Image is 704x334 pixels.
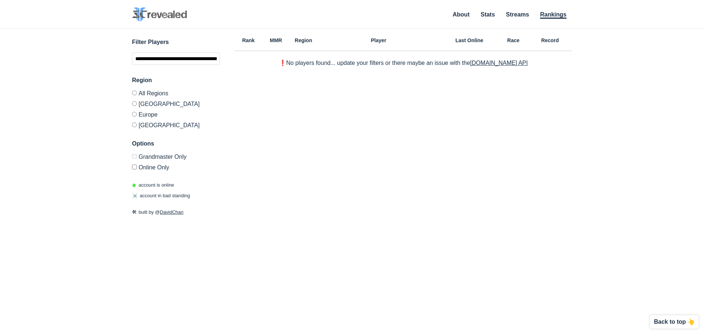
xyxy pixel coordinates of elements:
h3: Filter Players [132,38,220,47]
span: 🛠 [132,209,137,215]
a: Stats [481,11,495,18]
h6: Rank [235,38,262,43]
h6: Last Online [440,38,499,43]
label: Only show accounts currently laddering [132,162,220,170]
h6: Player [317,38,440,43]
h6: Race [499,38,528,43]
h3: Options [132,139,220,148]
h6: Region [290,38,317,43]
label: [GEOGRAPHIC_DATA] [132,120,220,128]
label: All Regions [132,91,220,98]
a: DavidChan [160,209,183,215]
h3: Region [132,76,220,85]
img: SC2 Revealed [132,7,187,22]
p: account is online [132,181,174,189]
span: ◉ [132,182,136,188]
input: All Regions [132,91,137,95]
label: Europe [132,109,220,120]
span: ☠️ [132,193,138,198]
input: [GEOGRAPHIC_DATA] [132,122,137,127]
a: Rankings [540,11,566,19]
label: Only Show accounts currently in Grandmaster [132,154,220,162]
p: ❗️No players found... update your filters or there maybe an issue with the [279,60,528,66]
label: [GEOGRAPHIC_DATA] [132,98,220,109]
a: About [453,11,470,18]
p: Back to top 👆 [654,319,695,325]
h6: MMR [262,38,290,43]
p: built by @ [132,209,220,216]
p: account in bad standing [132,192,190,199]
input: Online Only [132,165,137,169]
a: Streams [506,11,529,18]
input: [GEOGRAPHIC_DATA] [132,101,137,106]
a: [DOMAIN_NAME] API [470,60,528,66]
h6: Record [528,38,572,43]
input: Grandmaster Only [132,154,137,159]
input: Europe [132,112,137,117]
